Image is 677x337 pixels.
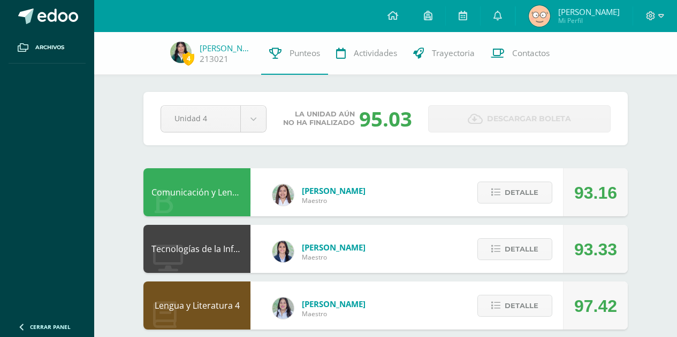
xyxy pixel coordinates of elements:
[302,242,366,253] span: [PERSON_NAME]
[302,185,366,196] span: [PERSON_NAME]
[574,169,617,217] div: 93.16
[174,106,227,131] span: Unidad 4
[432,48,475,59] span: Trayectoria
[30,323,71,331] span: Cerrar panel
[290,48,320,59] span: Punteos
[200,53,229,65] a: 213021
[272,297,294,319] img: df6a3bad71d85cf97c4a6d1acf904499.png
[302,299,366,309] span: [PERSON_NAME]
[574,282,617,330] div: 97.42
[354,48,397,59] span: Actividades
[477,238,552,260] button: Detalle
[483,32,558,75] a: Contactos
[272,241,294,262] img: 7489ccb779e23ff9f2c3e89c21f82ed0.png
[272,184,294,206] img: acecb51a315cac2de2e3deefdb732c9f.png
[405,32,483,75] a: Trayectoria
[574,225,617,273] div: 93.33
[143,225,250,273] div: Tecnologías de la Información y la Comunicación 4
[328,32,405,75] a: Actividades
[283,110,355,127] span: La unidad aún no ha finalizado
[505,296,538,316] span: Detalle
[302,309,366,318] span: Maestro
[302,253,366,262] span: Maestro
[487,106,571,132] span: Descargar boleta
[558,16,620,25] span: Mi Perfil
[477,182,552,203] button: Detalle
[302,196,366,205] span: Maestro
[261,32,328,75] a: Punteos
[170,42,192,63] img: 21108581607b6d5061efb69e6019ddd7.png
[143,168,250,216] div: Comunicación y Lenguaje L3 Inglés 4
[505,239,538,259] span: Detalle
[505,183,538,202] span: Detalle
[529,5,550,27] img: 1a4d27bc1830275b18b6b82291d6b399.png
[512,48,550,59] span: Contactos
[9,32,86,64] a: Archivos
[182,52,194,65] span: 4
[143,281,250,330] div: Lengua y Literatura 4
[35,43,64,52] span: Archivos
[558,6,620,17] span: [PERSON_NAME]
[359,105,412,132] div: 95.03
[477,295,552,317] button: Detalle
[200,43,253,53] a: [PERSON_NAME]
[161,106,266,132] a: Unidad 4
